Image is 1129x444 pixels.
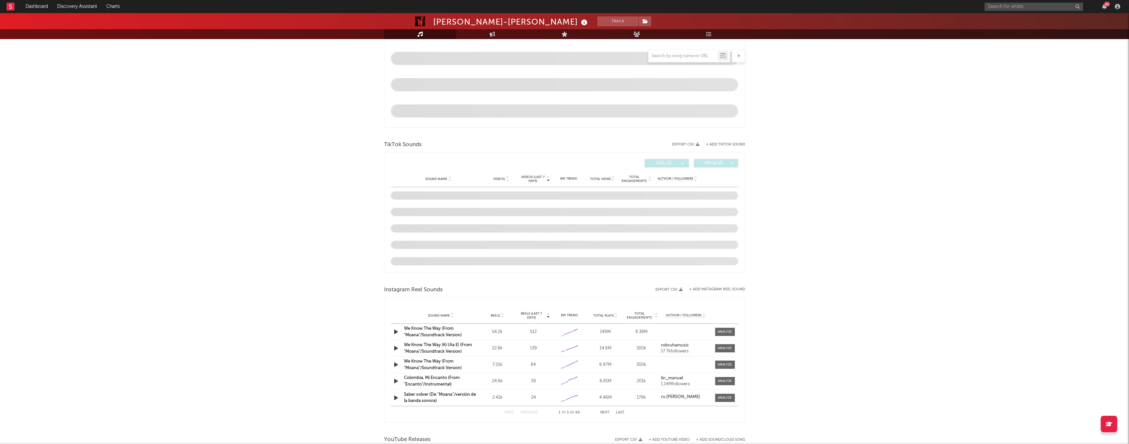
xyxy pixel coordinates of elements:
[661,349,710,354] div: 17.7k followers
[590,177,611,181] span: Total Views
[661,395,710,399] a: ru.[PERSON_NAME]
[625,378,658,385] div: 201k
[706,143,745,146] button: + Add TikTok Sound
[699,143,745,146] button: + Add TikTok Sound
[589,378,622,385] div: 6.81M
[433,16,589,27] div: [PERSON_NAME]-[PERSON_NAME]
[493,177,505,181] span: Videos
[404,376,460,387] a: Colombia, Mi Encanto (From "Encanto"/Instrumental)
[642,438,690,442] div: + Add YouTube Video
[985,3,1083,11] input: Search for artists
[521,411,538,414] button: Previous
[645,159,689,167] button: UGC(0)
[616,411,625,414] button: Last
[649,54,718,59] input: Search by song name or URL
[384,436,431,444] span: YouTube Releases
[404,326,462,337] a: We Know The Way (From "Moana"/Soundtrack Version)
[1104,2,1110,7] div: 42
[517,378,550,385] div: 39
[428,314,450,318] span: Sound Name
[562,411,565,414] span: to
[481,362,514,368] div: 7.01k
[491,314,500,318] span: Reels
[696,438,745,442] button: + Add SoundCloud Song
[597,16,638,26] button: Track
[517,394,550,401] div: 24
[481,394,514,401] div: 2.41k
[1102,4,1107,9] button: 42
[589,329,622,335] div: 149M
[481,378,514,385] div: 24.6k
[649,161,679,165] span: UGC ( 0 )
[481,345,514,352] div: 22.8k
[425,177,447,181] span: Sound Name
[683,288,745,291] div: + Add Instagram Reel Sound
[384,286,443,294] span: Instagram Reel Sounds
[600,411,609,414] button: Next
[661,343,710,348] a: robruhamusic
[690,438,745,442] button: + Add SoundCloud Song
[689,288,745,291] button: + Add Instagram Reel Sound
[625,329,658,335] div: 8.38M
[649,438,690,442] button: + Add YouTube Video
[517,312,546,320] span: Reels (last 7 days)
[404,392,476,403] a: Saber volver (De “Moana”/versión de la banda sonora)
[517,362,550,368] div: 84
[655,288,683,292] button: Export CSV
[661,343,689,347] strong: robruhamusic
[570,411,574,414] span: of
[520,175,546,183] span: Videos (last 7 days)
[553,176,584,181] div: 6M Trend
[666,313,701,318] span: Author / Followers
[661,376,683,380] strong: lin_manuel
[698,161,728,165] span: Official ( 0 )
[517,345,550,352] div: 139
[404,343,472,354] a: We Know The Way (Ki Uta E) (From "Moana"/Soundtrack Version)
[661,395,700,399] strong: ru.[PERSON_NAME]
[661,382,710,387] div: 1.14M followers
[625,345,658,352] div: 300k
[625,312,654,320] span: Total Engagements
[593,314,614,318] span: Total Plays
[615,438,642,442] button: Export CSV
[553,313,586,318] div: 6M Trend
[621,175,648,183] span: Total Engagements
[672,143,699,146] button: Export CSV
[404,359,462,370] a: We Know The Way (From "Moana"/Soundtrack Version)
[625,394,658,401] div: 179k
[589,394,622,401] div: 4.46M
[384,141,422,149] span: TikTok Sounds
[517,329,550,335] div: 512
[589,345,622,352] div: 14.6M
[504,411,514,414] button: First
[661,376,710,381] a: lin_manuel
[625,362,658,368] div: 300k
[658,177,693,181] span: Author / Followers
[551,409,587,417] div: 1 5 66
[589,362,622,368] div: 6.97M
[481,329,514,335] div: 54.2k
[694,159,738,167] button: Official(0)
